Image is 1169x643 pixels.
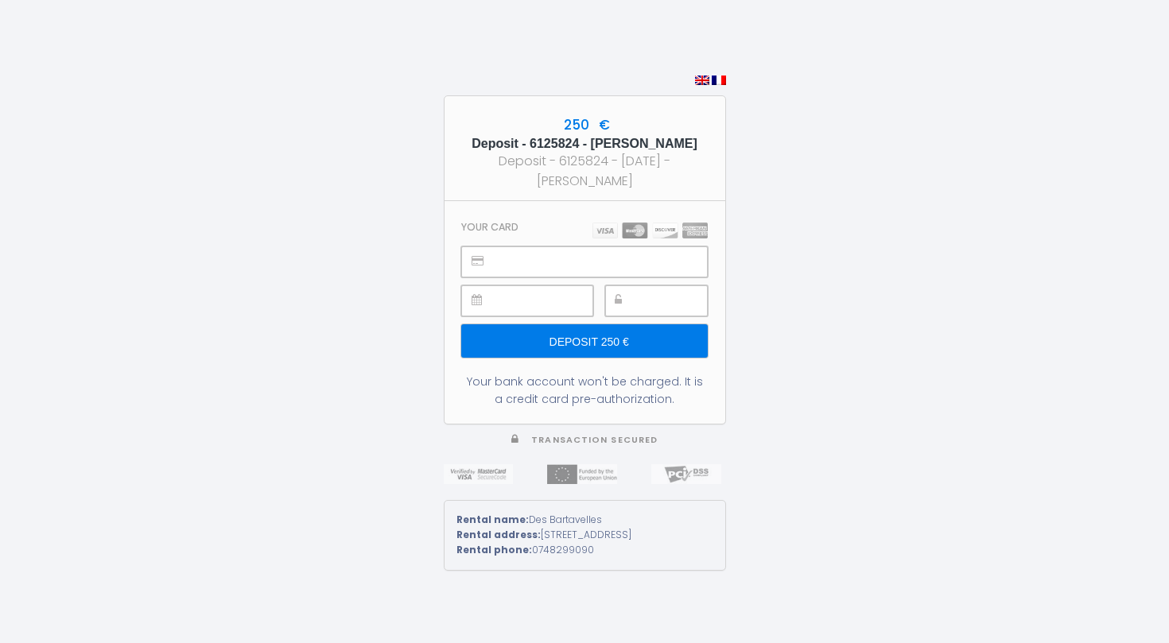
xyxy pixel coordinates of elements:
iframe: Secure payment input frame [641,286,707,316]
strong: Rental phone: [456,543,532,556]
img: en.png [695,76,709,85]
div: [STREET_ADDRESS] [456,528,713,543]
img: carts.png [592,223,708,238]
div: Des Bartavelles [456,513,713,528]
h3: Your card [461,221,518,233]
h5: Deposit - 6125824 - [PERSON_NAME] [459,136,711,151]
iframe: Secure payment input frame [497,247,706,277]
img: fr.png [712,76,726,85]
strong: Rental name: [456,513,529,526]
span: 250 € [560,115,610,134]
strong: Rental address: [456,528,541,541]
input: Deposit 250 € [461,324,707,358]
iframe: Secure payment input frame [497,286,592,316]
div: Deposit - 6125824 - [DATE] - [PERSON_NAME] [459,151,711,191]
div: 0748299090 [456,543,713,558]
span: Transaction secured [531,434,658,446]
div: Your bank account won't be charged. It is a credit card pre-authorization. [461,373,707,408]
